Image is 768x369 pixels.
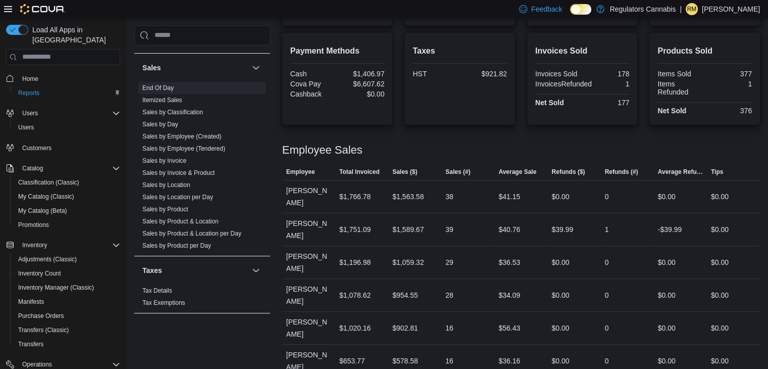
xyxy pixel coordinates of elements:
[22,109,38,117] span: Users
[707,70,752,78] div: 377
[413,45,507,57] h2: Taxes
[14,176,120,189] span: Classification (Classic)
[680,3,682,15] p: |
[10,281,124,295] button: Inventory Manager (Classic)
[282,213,335,246] div: [PERSON_NAME]
[142,218,219,225] a: Sales by Product & Location
[18,239,51,251] button: Inventory
[14,87,43,99] a: Reports
[711,168,723,176] span: Tips
[462,70,507,78] div: $921.82
[142,84,174,91] a: End Of Day
[445,355,453,367] div: 16
[392,191,424,203] div: $1,563.58
[14,219,120,231] span: Promotions
[605,191,609,203] div: 0
[14,310,120,322] span: Purchase Orders
[18,326,69,334] span: Transfers (Classic)
[18,193,74,201] span: My Catalog (Classic)
[339,70,384,78] div: $1,406.97
[711,256,729,268] div: $0.00
[14,191,78,203] a: My Catalog (Classic)
[445,223,453,236] div: 39
[286,168,315,176] span: Employee
[570,4,591,15] input: Dark Mode
[707,80,752,88] div: 1
[2,161,124,175] button: Catalog
[498,191,520,203] div: $41.15
[22,241,47,249] span: Inventory
[14,191,120,203] span: My Catalog (Classic)
[142,108,203,116] span: Sales by Classification
[14,324,120,336] span: Transfers (Classic)
[551,168,585,176] span: Refunds ($)
[498,256,520,268] div: $36.53
[445,289,453,301] div: 28
[282,279,335,311] div: [PERSON_NAME]
[392,322,418,334] div: $902.81
[142,242,211,249] a: Sales by Product per Day
[339,256,371,268] div: $1,196.98
[282,180,335,213] div: [PERSON_NAME]
[14,338,120,350] span: Transfers
[392,168,417,176] span: Sales ($)
[282,144,363,156] h3: Employee Sales
[14,282,120,294] span: Inventory Manager (Classic)
[142,157,186,164] a: Sales by Invoice
[10,295,124,309] button: Manifests
[18,162,47,174] button: Catalog
[290,45,385,57] h2: Payment Methods
[142,181,190,189] span: Sales by Location
[531,4,562,14] span: Feedback
[535,80,592,88] div: InvoicesRefunded
[498,289,520,301] div: $34.09
[142,265,248,275] button: Taxes
[14,87,120,99] span: Reports
[498,355,520,367] div: $36.16
[658,322,676,334] div: $0.00
[657,45,752,57] h2: Products Sold
[609,3,676,15] p: Regulators Cannabis
[142,265,162,275] h3: Taxes
[142,230,241,237] a: Sales by Product & Location per Day
[18,178,79,187] span: Classification (Classic)
[14,121,38,133] a: Users
[142,205,188,213] span: Sales by Product
[551,289,569,301] div: $0.00
[498,223,520,236] div: $40.76
[282,312,335,344] div: [PERSON_NAME]
[22,144,52,152] span: Customers
[535,99,564,107] strong: Net Sold
[339,80,384,88] div: $6,607.62
[250,264,262,276] button: Taxes
[14,176,83,189] a: Classification (Classic)
[14,310,68,322] a: Purchase Orders
[18,107,120,119] span: Users
[18,123,34,131] span: Users
[18,142,56,154] a: Customers
[142,299,185,307] span: Tax Exemptions
[10,86,124,100] button: Reports
[142,181,190,189] a: Sales by Location
[2,238,124,252] button: Inventory
[413,70,457,78] div: HST
[18,284,94,292] span: Inventory Manager (Classic)
[707,107,752,115] div: 376
[18,255,77,263] span: Adjustments (Classic)
[339,90,384,98] div: $0.00
[498,168,536,176] span: Average Sale
[10,190,124,204] button: My Catalog (Classic)
[702,3,760,15] p: [PERSON_NAME]
[658,355,676,367] div: $0.00
[339,191,371,203] div: $1,766.78
[605,289,609,301] div: 0
[142,132,222,141] span: Sales by Employee (Created)
[392,355,418,367] div: $578.58
[10,252,124,266] button: Adjustments (Classic)
[22,75,38,83] span: Home
[10,309,124,323] button: Purchase Orders
[20,4,65,14] img: Cova
[686,3,698,15] div: Rachel McLennan
[14,121,120,133] span: Users
[14,267,120,280] span: Inventory Count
